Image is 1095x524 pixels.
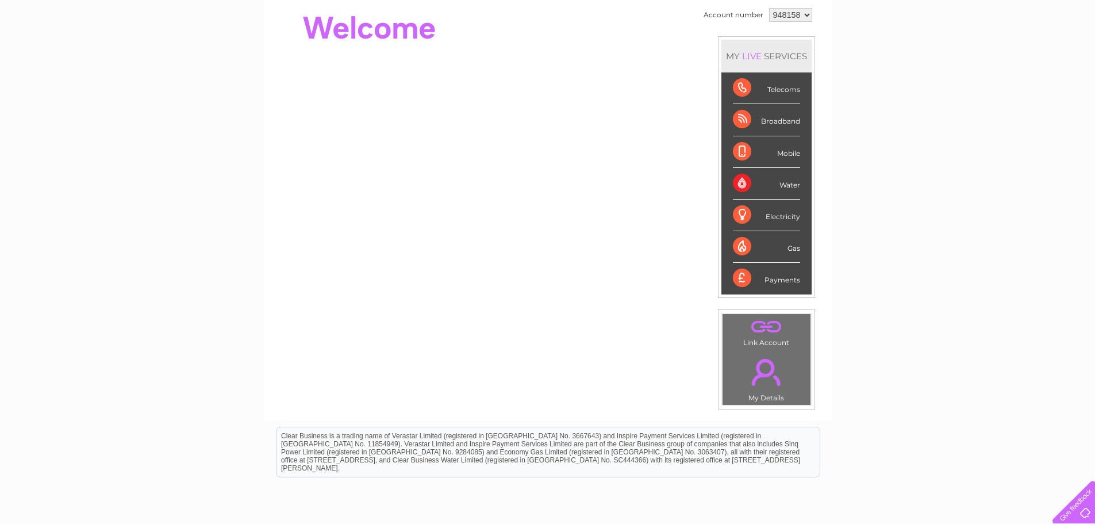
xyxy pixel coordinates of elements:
[995,49,1012,58] a: Blog
[39,30,97,65] img: logo.png
[954,49,988,58] a: Telecoms
[893,49,915,58] a: Water
[725,352,808,392] a: .
[721,40,812,72] div: MY SERVICES
[276,6,820,56] div: Clear Business is a trading name of Verastar Limited (registered in [GEOGRAPHIC_DATA] No. 3667643...
[722,313,811,350] td: Link Account
[878,6,958,20] a: 0333 014 3131
[733,168,800,200] div: Water
[701,5,766,25] td: Account number
[733,104,800,136] div: Broadband
[733,136,800,168] div: Mobile
[1057,49,1084,58] a: Log out
[733,200,800,231] div: Electricity
[1019,49,1047,58] a: Contact
[733,72,800,104] div: Telecoms
[733,231,800,263] div: Gas
[733,263,800,294] div: Payments
[740,51,764,62] div: LIVE
[722,349,811,406] td: My Details
[725,317,808,337] a: .
[921,49,947,58] a: Energy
